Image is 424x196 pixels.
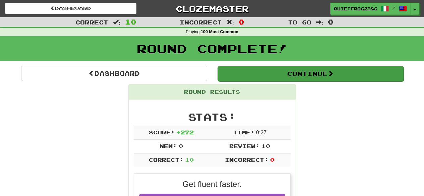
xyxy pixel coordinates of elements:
span: Score: [148,129,175,135]
span: 10 [261,143,270,149]
span: 0 [270,156,274,163]
a: Dashboard [5,3,136,14]
span: 10 [185,156,194,163]
span: Correct: [148,156,183,163]
span: 0 : 27 [256,130,266,135]
span: 0 [239,18,244,26]
span: 0 [328,18,334,26]
span: : [227,19,234,25]
h2: Stats: [134,111,291,122]
span: QuietFrog2586 [334,6,377,12]
span: Correct [75,19,108,25]
span: Review: [229,143,260,149]
span: : [316,19,323,25]
span: : [113,19,120,25]
div: Round Results [129,85,296,100]
a: Dashboard [21,66,207,81]
span: New: [160,143,177,149]
span: Incorrect [180,19,222,25]
strong: 100 Most Common [201,29,238,34]
span: To go [288,19,311,25]
span: Incorrect: [225,156,268,163]
span: + 272 [176,129,194,135]
span: / [392,5,396,10]
button: Continue [218,66,404,81]
h1: Round Complete! [2,42,422,55]
span: Time: [233,129,254,135]
a: QuietFrog2586 / [330,3,411,15]
span: 0 [178,143,183,149]
p: Get fluent faster. [139,179,285,190]
span: 10 [125,18,136,26]
a: Clozemaster [146,3,278,14]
